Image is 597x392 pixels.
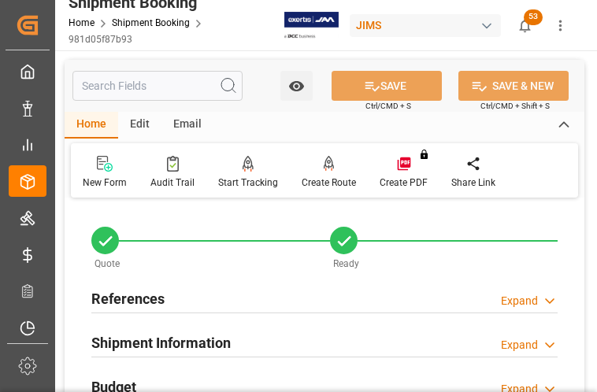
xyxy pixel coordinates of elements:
[350,10,507,40] button: JIMS
[218,176,278,190] div: Start Tracking
[280,71,313,101] button: open menu
[95,258,120,269] span: Quote
[112,17,190,28] a: Shipment Booking
[543,8,578,43] button: show more
[284,12,339,39] img: Exertis%20JAM%20-%20Email%20Logo.jpg_1722504956.jpg
[333,258,359,269] span: Ready
[91,288,165,309] h2: References
[350,14,501,37] div: JIMS
[451,176,495,190] div: Share Link
[365,100,411,112] span: Ctrl/CMD + S
[69,17,95,28] a: Home
[83,176,127,190] div: New Form
[332,71,442,101] button: SAVE
[150,176,195,190] div: Audit Trail
[524,9,543,25] span: 53
[65,112,118,139] div: Home
[118,112,161,139] div: Edit
[91,332,231,353] h2: Shipment Information
[302,176,356,190] div: Create Route
[501,293,538,309] div: Expand
[161,112,213,139] div: Email
[458,71,569,101] button: SAVE & NEW
[480,100,550,112] span: Ctrl/CMD + Shift + S
[72,71,243,101] input: Search Fields
[501,337,538,353] div: Expand
[507,8,543,43] button: show 53 new notifications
